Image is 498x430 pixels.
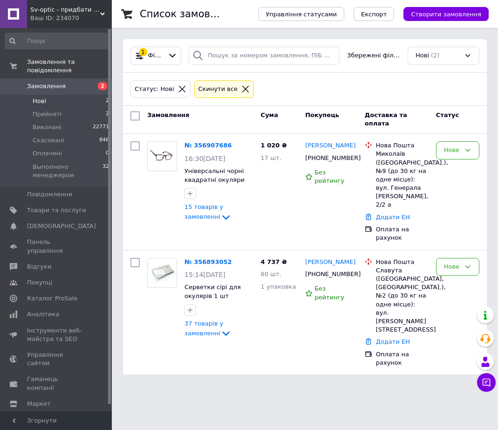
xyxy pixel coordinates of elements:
[184,203,232,220] a: 15 товарів у замовленні
[147,111,189,118] span: Замовлення
[27,326,86,343] span: Інструменти веб-майстра та SEO
[436,111,459,118] span: Статус
[376,266,429,334] div: Славута ([GEOGRAPHIC_DATA], [GEOGRAPHIC_DATA].), №2 (до 30 кг на одне місце): вул. [PERSON_NAME][...
[261,258,287,265] span: 4 737 ₴
[444,262,460,272] div: Нове
[5,33,110,49] input: Пошук
[376,338,410,345] a: Додати ЕН
[27,278,52,287] span: Покупці
[305,141,355,150] a: [PERSON_NAME]
[147,258,177,288] a: Фото товару
[33,97,46,105] span: Нові
[403,7,489,21] button: Створити замовлення
[261,154,281,161] span: 17 шт.
[27,400,51,408] span: Маркет
[27,263,51,271] span: Відгуки
[305,270,361,277] span: [PHONE_NUMBER]
[27,206,86,215] span: Товари та послуги
[376,141,429,150] div: Нова Пошта
[27,238,86,255] span: Панель управління
[98,82,107,90] span: 2
[93,123,109,132] span: 22771
[184,167,245,192] a: Універсальні чорні квадратні окуляри 022 с-4 -2.5
[184,320,223,337] span: 37 товарів у замовленні
[33,149,62,158] span: Оплачені
[106,149,109,158] span: 0
[27,222,96,230] span: [DEMOGRAPHIC_DATA]
[258,7,344,21] button: Управління статусами
[365,111,407,127] span: Доставка та оплата
[354,7,395,21] button: Експорт
[266,11,337,18] span: Управління статусами
[189,47,340,65] input: Пошук за номером замовлення, ПІБ покупця, номером телефону, Email, номером накладної
[184,155,225,162] span: 16:30[DATE]
[102,163,109,180] span: 32
[305,111,339,118] span: Покупець
[314,285,344,301] span: Без рейтингу
[394,10,489,17] a: Створити замовлення
[261,111,278,118] span: Cума
[148,142,177,171] img: Фото товару
[184,284,241,299] a: Серветки сірі для окулярів 1 шт
[305,154,361,161] span: [PHONE_NUMBER]
[30,14,112,22] div: Ваш ID: 234070
[261,283,296,290] span: 1 упаковка
[30,6,100,14] span: Sv-optic - придбати окуляри оптом
[416,51,429,60] span: Нові
[27,58,112,75] span: Замовлення та повідомлення
[261,270,281,277] span: 80 шт.
[140,8,234,20] h1: Список замовлень
[27,294,77,303] span: Каталог ProSale
[27,351,86,368] span: Управління сайтом
[184,258,232,265] a: № 356893052
[444,146,460,155] div: Нове
[147,141,177,171] a: Фото товару
[133,84,176,94] div: Статус: Нові
[33,163,102,180] span: Выполнено менеджером
[305,258,355,267] a: [PERSON_NAME]
[33,136,64,145] span: Скасовані
[376,225,429,242] div: Оплата на рахунок
[106,110,109,118] span: 2
[314,169,344,185] span: Без рейтингу
[477,373,496,392] button: Чат з покупцем
[27,82,66,90] span: Замовлення
[99,136,109,145] span: 846
[106,97,109,105] span: 2
[376,214,410,221] a: Додати ЕН
[376,350,429,367] div: Оплата на рахунок
[347,51,400,60] span: Збережені фільтри:
[27,310,59,319] span: Аналітика
[431,52,439,59] span: (2)
[197,84,240,94] div: Cкинути все
[148,51,164,60] span: Фільтри
[139,48,147,56] div: 1
[184,142,232,149] a: № 356907686
[33,123,61,132] span: Виконані
[33,110,61,118] span: Прийняті
[184,320,232,337] a: 37 товарів у замовленні
[27,190,72,199] span: Повідомлення
[411,11,481,18] span: Створити замовлення
[184,271,225,278] span: 15:14[DATE]
[27,375,86,392] span: Гаманець компанії
[376,150,429,209] div: Миколаїв ([GEOGRAPHIC_DATA].), №9 (до 30 кг на одне місце): вул. Генерала [PERSON_NAME], 2/2 а
[361,11,387,18] span: Експорт
[148,258,177,287] img: Фото товару
[261,142,287,149] span: 1 020 ₴
[376,258,429,266] div: Нова Пошта
[184,203,223,220] span: 15 товарів у замовленні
